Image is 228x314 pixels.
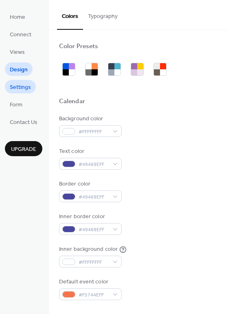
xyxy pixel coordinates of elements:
a: Connect [5,27,36,41]
span: Connect [10,31,31,39]
span: Upgrade [11,145,36,154]
div: Inner background color [59,245,118,254]
div: Border color [59,180,120,188]
a: Views [5,45,30,58]
a: Contact Us [5,115,42,128]
span: Form [10,101,22,109]
span: #FFFFFFFF [79,128,109,136]
div: Text color [59,147,120,156]
span: #49469EFF [79,160,109,169]
span: Views [10,48,25,57]
span: #49469EFF [79,226,109,234]
span: #FFFFFFFF [79,258,109,267]
div: Inner border color [59,212,120,221]
div: Background color [59,115,120,123]
div: Color Presets [59,42,98,51]
span: Design [10,66,28,74]
div: Calendar [59,97,85,106]
span: Settings [10,83,31,92]
span: Home [10,13,25,22]
a: Home [5,10,30,23]
span: Contact Us [10,118,37,127]
div: Default event color [59,278,120,286]
a: Design [5,62,33,76]
a: Settings [5,80,36,93]
span: #F5744EFF [79,291,109,299]
button: Upgrade [5,141,42,156]
span: #49469EFF [79,193,109,201]
a: Form [5,97,27,111]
